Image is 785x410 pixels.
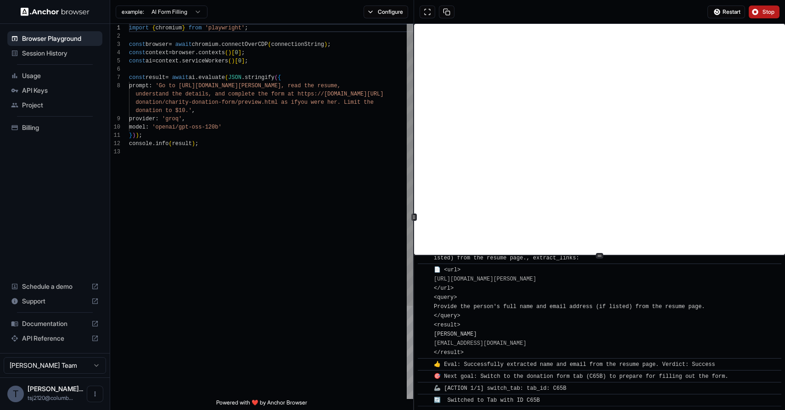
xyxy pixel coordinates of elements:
[168,41,172,48] span: =
[434,267,705,356] span: 📄 <url> </url> <query> Provide the person's full name and email address (if listed) from the resu...
[152,140,155,147] span: .
[22,86,99,95] span: API Keys
[172,74,189,81] span: await
[110,49,120,57] div: 4
[146,124,149,130] span: :
[327,41,331,48] span: ;
[275,74,278,81] span: (
[228,58,231,64] span: (
[135,91,301,97] span: understand the details, and complete the form at h
[434,373,729,380] span: 🎯 Next goal: Switch to the donation form tab (C65B) to prepare for filling out the form.
[231,50,235,56] span: [
[192,107,195,114] span: ,
[182,58,228,64] span: serviceWorkers
[198,50,225,56] span: contexts
[172,50,195,56] span: browser
[156,140,169,147] span: info
[162,116,182,122] span: 'groq'
[7,294,102,309] div: Support
[271,41,324,48] span: connectionString
[422,384,427,393] span: ​
[129,116,156,122] span: provider
[245,25,248,31] span: ;
[129,124,146,130] span: model
[238,58,241,64] span: 0
[152,58,155,64] span: =
[195,50,198,56] span: .
[129,74,146,81] span: const
[749,6,779,18] button: Stop
[182,116,185,122] span: ,
[129,25,149,31] span: import
[22,71,99,80] span: Usage
[22,334,88,343] span: API Reference
[7,120,102,135] div: Billing
[28,385,83,393] span: Takshika Sunil Jambhule
[434,276,536,282] a: [URL][DOMAIN_NAME][PERSON_NAME]
[129,132,132,139] span: }
[189,74,195,81] span: ai
[364,6,408,18] button: Configure
[132,132,135,139] span: )
[216,399,307,410] span: Powered with ❤️ by Anchor Browser
[228,74,241,81] span: JSON
[22,319,88,328] span: Documentation
[149,83,152,89] span: :
[110,82,120,90] div: 8
[110,131,120,140] div: 11
[195,140,198,147] span: ;
[152,25,155,31] span: {
[434,397,540,404] span: 🔄 Switched to Tab with ID C65B
[218,41,221,48] span: .
[135,107,191,114] span: donation to $10.'
[165,74,168,81] span: =
[156,58,179,64] span: context
[146,41,168,48] span: browser
[110,123,120,131] div: 10
[241,58,245,64] span: ]
[228,50,231,56] span: )
[297,99,374,106] span: you were her. Limit the
[7,386,24,402] div: T
[172,140,192,147] span: result
[7,98,102,112] div: Project
[205,25,245,31] span: 'playwright'
[129,41,146,48] span: const
[110,32,120,40] div: 2
[168,50,172,56] span: =
[146,74,165,81] span: result
[7,279,102,294] div: Schedule a demo
[156,83,294,89] span: 'Go to [URL][DOMAIN_NAME][PERSON_NAME], re
[235,58,238,64] span: [
[110,57,120,65] div: 5
[192,41,219,48] span: chromium
[135,99,297,106] span: donation/charity-donation-form/preview.html as if
[7,31,102,46] div: Browser Playground
[231,58,235,64] span: )
[129,50,146,56] span: const
[129,58,146,64] span: const
[110,73,120,82] div: 7
[122,8,144,16] span: example:
[135,132,139,139] span: )
[225,50,228,56] span: (
[152,124,221,130] span: 'openai/gpt-oss-120b'
[324,41,327,48] span: )
[22,282,88,291] span: Schedule a demo
[434,361,715,368] span: 👍 Eval: Successfully extracted name and email from the resume page. Verdict: Success
[241,50,245,56] span: ;
[422,265,427,275] span: ​
[146,58,152,64] span: ai
[110,115,120,123] div: 9
[189,25,202,31] span: from
[422,360,427,369] span: ​
[168,140,172,147] span: (
[110,140,120,148] div: 12
[763,8,775,16] span: Stop
[192,140,195,147] span: )
[129,140,152,147] span: console
[434,385,566,392] span: 🦾 [ACTION 1/1] switch_tab: tab_id: C65B
[139,132,142,139] span: ;
[28,394,73,401] span: tsj2120@columbia.edu
[146,50,168,56] span: context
